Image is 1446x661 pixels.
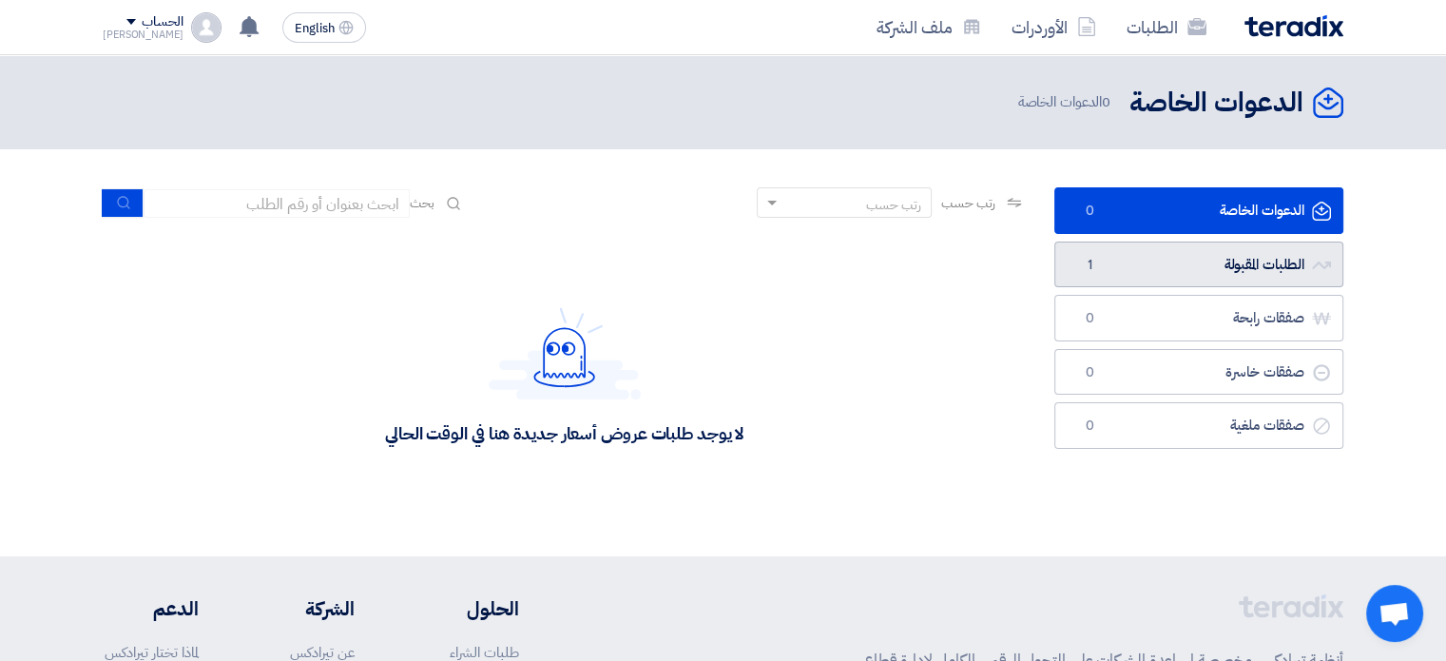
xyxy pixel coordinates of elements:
div: [PERSON_NAME] [103,29,183,40]
img: profile_test.png [191,12,222,43]
a: صفقات خاسرة0 [1054,349,1343,396]
span: 0 [1078,309,1101,328]
h2: الدعوات الخاصة [1129,85,1303,122]
a: الطلبات المقبولة1 [1054,242,1343,288]
a: صفقات ملغية0 [1054,402,1343,449]
div: رتب حسب [866,195,921,215]
span: بحث [410,193,434,213]
li: الشركة [256,594,355,623]
span: رتب حسب [941,193,995,213]
div: الحساب [142,14,183,30]
span: 0 [1078,363,1101,382]
a: Open chat [1366,585,1423,642]
span: الدعوات الخاصة [1017,91,1114,113]
input: ابحث بعنوان أو رقم الطلب [144,189,410,218]
span: 0 [1078,202,1101,221]
a: الدعوات الخاصة0 [1054,187,1343,234]
span: 0 [1102,91,1110,112]
span: English [295,22,335,35]
li: الدعم [103,594,199,623]
a: الأوردرات [996,5,1111,49]
a: الطلبات [1111,5,1222,49]
div: لا يوجد طلبات عروض أسعار جديدة هنا في الوقت الحالي [385,422,743,444]
span: 1 [1078,256,1101,275]
a: ملف الشركة [861,5,996,49]
img: Hello [489,307,641,399]
img: Teradix logo [1244,15,1343,37]
button: English [282,12,366,43]
span: 0 [1078,417,1101,436]
a: صفقات رابحة0 [1054,295,1343,341]
li: الحلول [412,594,519,623]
